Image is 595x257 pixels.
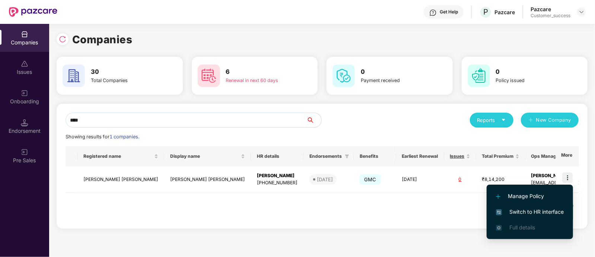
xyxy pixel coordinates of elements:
[317,176,333,183] div: [DATE]
[91,77,155,84] div: Total Companies
[482,176,519,183] div: ₹8,14,200
[531,13,570,19] div: Customer_success
[198,65,220,87] img: svg+xml;base64,PHN2ZyB4bWxucz0iaHR0cDovL3d3dy53My5vcmcvMjAwMC9zdmciIHdpZHRoPSI2MCIgaGVpZ2h0PSI2MC...
[396,166,444,193] td: [DATE]
[396,146,444,166] th: Earliest Renewal
[536,116,572,124] span: New Company
[21,31,28,38] img: svg+xml;base64,PHN2ZyBpZD0iQ29tcGFuaWVzIiB4bWxucz0iaHR0cDovL3d3dy53My5vcmcvMjAwMC9zdmciIHdpZHRoPS...
[361,67,425,77] h3: 0
[66,134,139,140] span: Showing results for
[343,152,351,161] span: filter
[21,90,28,97] img: svg+xml;base64,PHN2ZyB3aWR0aD0iMjAiIGhlaWdodD0iMjAiIHZpZXdCb3g9IjAgMCAyMCAyMCIgZmlsbD0ibm9uZSIgeG...
[494,9,515,16] div: Pazcare
[468,65,490,87] img: svg+xml;base64,PHN2ZyB4bWxucz0iaHR0cDovL3d3dy53My5vcmcvMjAwMC9zdmciIHdpZHRoPSI2MCIgaGVpZ2h0PSI2MC...
[496,67,560,77] h3: 0
[440,9,458,15] div: Get Help
[450,153,465,159] span: Issues
[476,146,525,166] th: Total Premium
[257,179,297,187] div: [PHONE_NUMBER]
[63,65,85,87] img: svg+xml;base64,PHN2ZyB4bWxucz0iaHR0cDovL3d3dy53My5vcmcvMjAwMC9zdmciIHdpZHRoPSI2MCIgaGVpZ2h0PSI2MC...
[509,224,535,231] span: Full details
[164,146,251,166] th: Display name
[496,209,502,215] img: svg+xml;base64,PHN2ZyB4bWxucz0iaHR0cDovL3d3dy53My5vcmcvMjAwMC9zdmciIHdpZHRoPSIxNiIgaGVpZ2h0PSIxNi...
[450,176,470,183] div: 0
[72,31,133,48] h1: Companies
[345,154,349,159] span: filter
[306,117,321,123] span: search
[429,9,437,16] img: svg+xml;base64,PHN2ZyBpZD0iSGVscC0zMngzMiIgeG1sbnM9Imh0dHA6Ly93d3cudzMub3JnLzIwMDAvc3ZnIiB3aWR0aD...
[482,153,514,159] span: Total Premium
[521,113,579,128] button: plusNew Company
[496,192,564,200] span: Manage Policy
[332,65,355,87] img: svg+xml;base64,PHN2ZyB4bWxucz0iaHR0cDovL3d3dy53My5vcmcvMjAwMC9zdmciIHdpZHRoPSI2MCIgaGVpZ2h0PSI2MC...
[501,117,506,122] span: caret-down
[59,35,66,43] img: svg+xml;base64,PHN2ZyBpZD0iUmVsb2FkLTMyeDMyIiB4bWxucz0iaHR0cDovL3d3dy53My5vcmcvMjAwMC9zdmciIHdpZH...
[21,148,28,156] img: svg+xml;base64,PHN2ZyB3aWR0aD0iMjAiIGhlaWdodD0iMjAiIHZpZXdCb3g9IjAgMCAyMCAyMCIgZmlsbD0ibm9uZSIgeG...
[109,134,139,140] span: 1 companies.
[531,6,570,13] div: Pazcare
[170,153,239,159] span: Display name
[251,146,303,166] th: HR details
[483,7,488,16] span: P
[354,146,396,166] th: Benefits
[556,146,579,166] th: More
[309,153,342,159] span: Endorsements
[528,117,533,123] span: plus
[77,146,164,166] th: Registered name
[77,166,164,193] td: [PERSON_NAME] [PERSON_NAME]
[257,172,297,179] div: [PERSON_NAME]
[164,166,251,193] td: [PERSON_NAME] [PERSON_NAME]
[83,153,153,159] span: Registered name
[579,9,585,15] img: svg+xml;base64,PHN2ZyBpZD0iRHJvcGRvd24tMzJ4MzIiIHhtbG5zPSJodHRwOi8vd3d3LnczLm9yZy8yMDAwL3N2ZyIgd2...
[9,7,57,17] img: New Pazcare Logo
[306,113,322,128] button: search
[496,77,560,84] div: Policy issued
[360,174,381,185] span: GMC
[496,194,500,199] img: svg+xml;base64,PHN2ZyB4bWxucz0iaHR0cDovL3d3dy53My5vcmcvMjAwMC9zdmciIHdpZHRoPSIxMi4yMDEiIGhlaWdodD...
[91,67,155,77] h3: 30
[496,225,502,231] img: svg+xml;base64,PHN2ZyB4bWxucz0iaHR0cDovL3d3dy53My5vcmcvMjAwMC9zdmciIHdpZHRoPSIxNi4zNjMiIGhlaWdodD...
[226,77,290,84] div: Renewal in next 60 days
[21,60,28,68] img: svg+xml;base64,PHN2ZyBpZD0iSXNzdWVzX2Rpc2FibGVkIiB4bWxucz0iaHR0cDovL3d3dy53My5vcmcvMjAwMC9zdmciIH...
[21,119,28,126] img: svg+xml;base64,PHN2ZyB3aWR0aD0iMTQuNSIgaGVpZ2h0PSIxNC41IiB2aWV3Qm94PSIwIDAgMTYgMTYiIGZpbGw9Im5vbm...
[496,208,564,216] span: Switch to HR interface
[226,67,290,77] h3: 6
[562,172,573,183] img: icon
[444,146,476,166] th: Issues
[477,116,506,124] div: Reports
[361,77,425,84] div: Payment received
